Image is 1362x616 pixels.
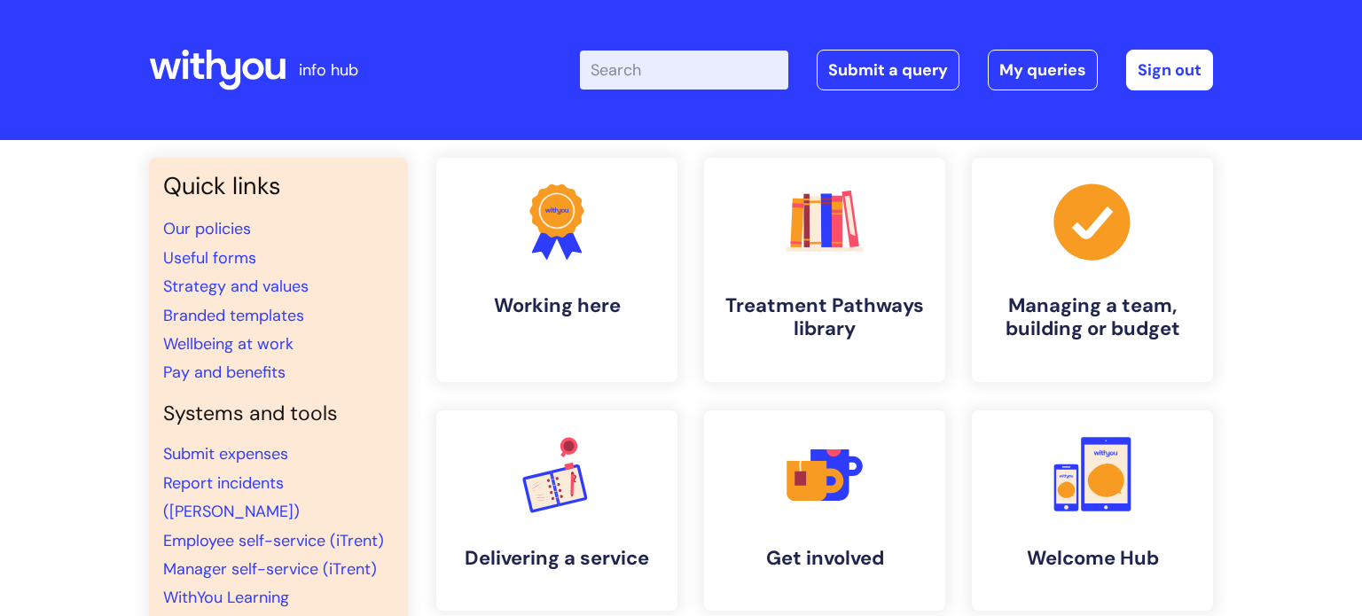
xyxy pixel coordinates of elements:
h4: Welcome Hub [986,547,1199,570]
a: Welcome Hub [972,410,1213,611]
a: WithYou Learning [163,587,289,608]
a: Branded templates [163,305,304,326]
h4: Managing a team, building or budget [986,294,1199,341]
h4: Working here [450,294,663,317]
a: Delivering a service [436,410,677,611]
a: Managing a team, building or budget [972,158,1213,382]
a: My queries [988,50,1098,90]
a: Report incidents ([PERSON_NAME]) [163,472,300,522]
a: Get involved [704,410,945,611]
h4: Treatment Pathways library [718,294,931,341]
p: info hub [299,56,358,84]
a: Working here [436,158,677,382]
a: Wellbeing at work [163,333,294,355]
input: Search [580,51,788,90]
a: Useful forms [163,247,256,269]
a: Sign out [1126,50,1213,90]
h3: Quick links [163,172,394,200]
a: Our policies [163,218,251,239]
a: Pay and benefits [163,362,286,383]
a: Strategy and values [163,276,309,297]
div: | - [580,50,1213,90]
h4: Systems and tools [163,402,394,426]
h4: Delivering a service [450,547,663,570]
a: Treatment Pathways library [704,158,945,382]
a: Employee self-service (iTrent) [163,530,384,551]
a: Submit a query [817,50,959,90]
a: Manager self-service (iTrent) [163,558,377,580]
a: Submit expenses [163,443,288,464]
h4: Get involved [718,547,931,570]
